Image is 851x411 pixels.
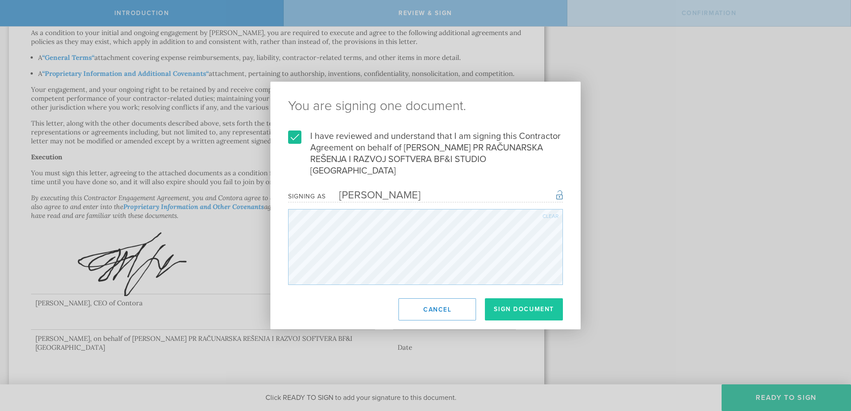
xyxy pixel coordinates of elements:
label: I have reviewed and understand that I am signing this Contractor Agreement on behalf of [PERSON_N... [288,130,563,177]
button: Sign Document [485,298,563,320]
div: Signing as [288,193,326,200]
div: [PERSON_NAME] [326,189,421,202]
ng-pluralize: You are signing one document. [288,99,563,113]
button: Cancel [398,298,476,320]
